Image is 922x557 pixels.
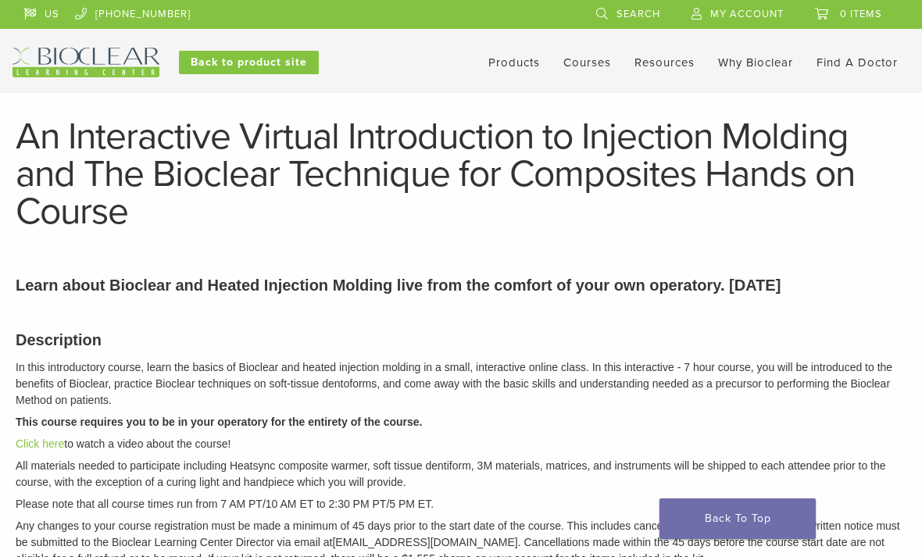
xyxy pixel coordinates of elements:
[16,273,906,297] p: Learn about Bioclear and Heated Injection Molding live from the comfort of your own operatory. [D...
[16,118,906,230] h1: An Interactive Virtual Introduction to Injection Molding and The Bioclear Technique for Composite...
[616,8,660,20] span: Search
[179,51,319,74] a: Back to product site
[840,8,882,20] span: 0 items
[16,496,906,512] p: Please note that all course times run from 7 AM PT/10 AM ET to 2:30 PM PT/5 PM ET.
[563,55,611,70] a: Courses
[718,55,793,70] a: Why Bioclear
[16,458,906,491] p: All materials needed to participate including Heatsync composite warmer, soft tissue dentiform, 3...
[16,437,64,450] a: Click here
[634,55,695,70] a: Resources
[817,55,898,70] a: Find A Doctor
[710,8,784,20] span: My Account
[16,520,809,532] span: Any changes to your course registration must be made a minimum of 45 days prior to the start date...
[16,328,906,352] h3: Description
[16,359,906,409] p: In this introductory course, learn the basics of Bioclear and heated injection molding in a small...
[13,48,159,77] img: Bioclear
[488,55,540,70] a: Products
[659,498,816,539] a: Back To Top
[16,436,906,452] p: to watch a video about the course!
[16,416,422,428] strong: This course requires you to be in your operatory for the entirety of the course.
